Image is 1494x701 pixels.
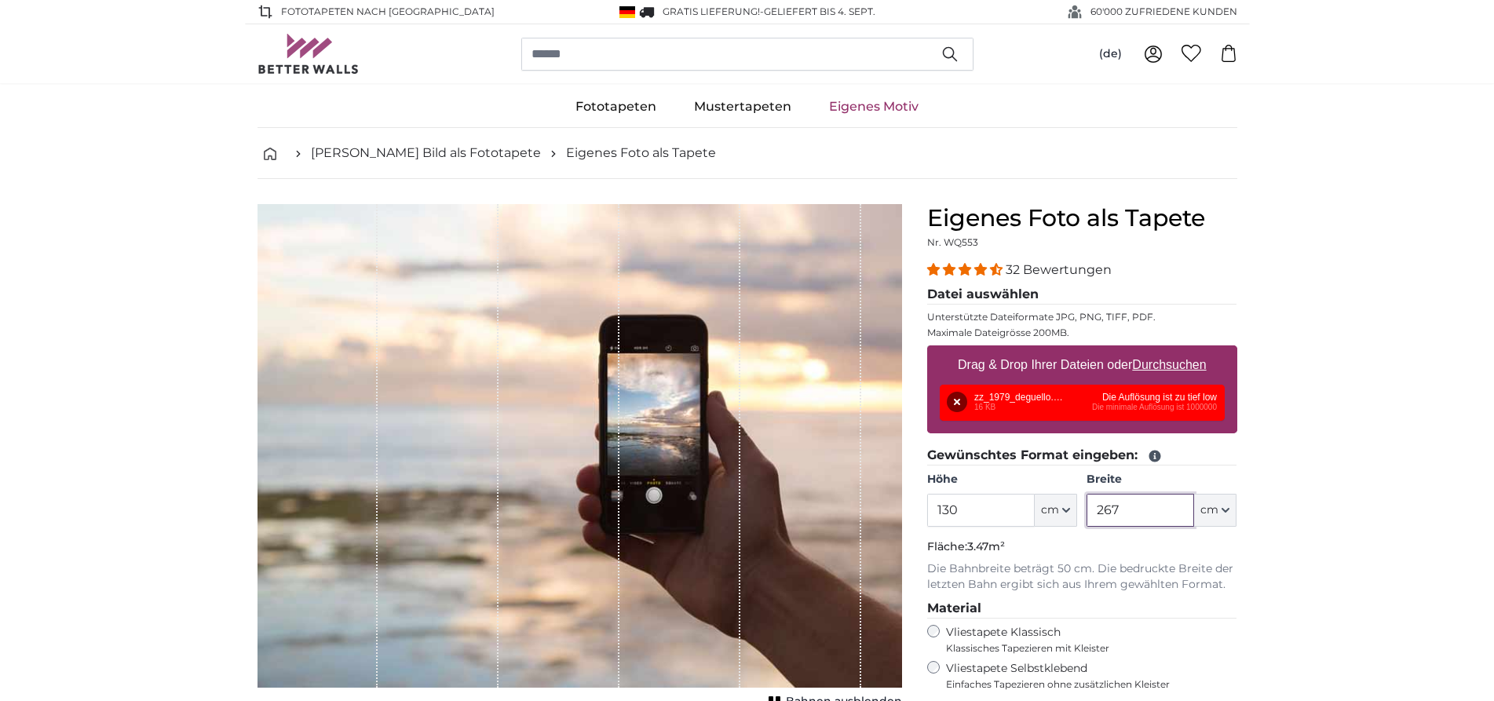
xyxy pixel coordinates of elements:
button: cm [1035,494,1077,527]
span: Einfaches Tapezieren ohne zusätzlichen Kleister [946,678,1237,691]
a: Eigenes Foto als Tapete [566,144,716,162]
legend: Gewünschtes Format eingeben: [927,446,1237,466]
img: Betterwalls [258,34,360,74]
label: Drag & Drop Ihrer Dateien oder [952,349,1213,381]
p: Fläche: [927,539,1237,555]
a: Eigenes Motiv [810,86,937,127]
legend: Material [927,599,1237,619]
span: cm [1041,502,1059,518]
img: Deutschland [619,6,635,18]
label: Breite [1087,472,1236,487]
span: 4.31 stars [927,262,1006,277]
span: - [760,5,875,17]
h1: Eigenes Foto als Tapete [927,204,1237,232]
span: 32 Bewertungen [1006,262,1112,277]
legend: Datei auswählen [927,285,1237,305]
a: Mustertapeten [675,86,810,127]
span: Klassisches Tapezieren mit Kleister [946,642,1224,655]
span: 3.47m² [967,539,1005,553]
span: Geliefert bis 4. Sept. [764,5,875,17]
label: Vliestapete Klassisch [946,625,1224,655]
span: 60'000 ZUFRIEDENE KUNDEN [1090,5,1237,19]
u: Durchsuchen [1132,358,1206,371]
button: (de) [1087,40,1134,68]
span: Fototapeten nach [GEOGRAPHIC_DATA] [281,5,495,19]
button: cm [1194,494,1236,527]
label: Vliestapete Selbstklebend [946,661,1237,691]
p: Maximale Dateigrösse 200MB. [927,327,1237,339]
p: Die Bahnbreite beträgt 50 cm. Die bedruckte Breite der letzten Bahn ergibt sich aus Ihrem gewählt... [927,561,1237,593]
label: Höhe [927,472,1077,487]
span: Nr. WQ553 [927,236,978,248]
a: Fototapeten [557,86,675,127]
span: cm [1200,502,1218,518]
a: [PERSON_NAME] Bild als Fototapete [311,144,541,162]
nav: breadcrumbs [258,128,1237,179]
p: Unterstützte Dateiformate JPG, PNG, TIFF, PDF. [927,311,1237,323]
span: GRATIS Lieferung! [663,5,760,17]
